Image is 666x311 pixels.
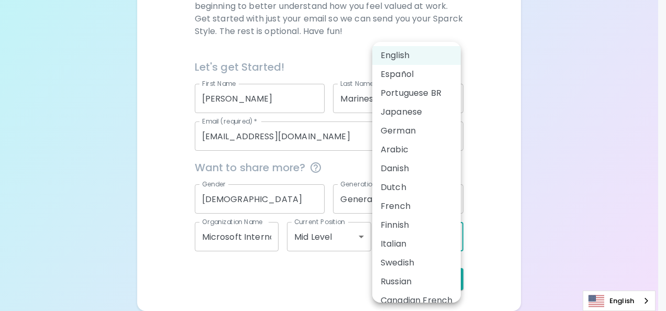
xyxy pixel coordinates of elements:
[372,253,461,272] li: Swedish
[372,46,461,65] li: English
[583,291,656,311] div: Language
[372,272,461,291] li: Russian
[372,235,461,253] li: Italian
[372,291,461,310] li: Canadian French
[372,121,461,140] li: German
[372,65,461,84] li: Español
[372,197,461,216] li: French
[583,291,655,310] a: English
[372,103,461,121] li: Japanese
[372,178,461,197] li: Dutch
[372,140,461,159] li: Arabic
[583,291,656,311] aside: Language selected: English
[372,84,461,103] li: Portuguese BR
[372,159,461,178] li: Danish
[372,216,461,235] li: Finnish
